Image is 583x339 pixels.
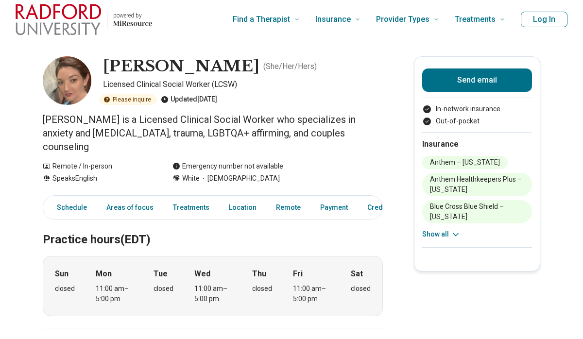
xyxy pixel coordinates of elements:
button: Send email [422,68,532,92]
p: powered by [113,12,152,19]
div: Emergency number not available [172,161,283,171]
div: 11:00 am – 5:00 pm [194,284,232,304]
div: Updated [DATE] [161,94,217,105]
h2: Practice hours (EDT) [43,208,383,248]
li: Out-of-pocket [422,116,532,126]
span: Find a Therapist [233,13,290,26]
strong: Mon [96,268,112,280]
strong: Wed [194,268,210,280]
a: Schedule [45,198,93,218]
strong: Tue [154,268,168,280]
span: [DEMOGRAPHIC_DATA] [200,173,280,184]
img: Sarah Hill, Licensed Clinical Social Worker (LCSW) [43,56,91,105]
div: 11:00 am – 5:00 pm [293,284,330,304]
div: closed [351,284,371,294]
a: Treatments [167,198,215,218]
strong: Fri [293,268,303,280]
a: Home page [16,4,152,35]
div: closed [252,284,272,294]
div: closed [154,284,173,294]
h1: [PERSON_NAME] [103,56,259,77]
strong: Sun [55,268,69,280]
div: closed [55,284,75,294]
li: Blue Cross Blue Shield – [US_STATE] [422,200,532,223]
li: Anthem – [US_STATE] [422,156,508,169]
button: Log In [521,12,567,27]
span: White [182,173,200,184]
strong: Sat [351,268,363,280]
div: When does the program meet? [43,256,383,316]
li: In-network insurance [422,104,532,114]
strong: Thu [252,268,266,280]
button: Show all [422,229,461,239]
span: Provider Types [376,13,429,26]
div: 11:00 am – 5:00 pm [96,284,133,304]
a: Payment [314,198,354,218]
div: Please inquire [99,94,157,105]
a: Areas of focus [101,198,159,218]
p: ( She/Her/Hers ) [263,61,317,72]
a: Location [223,198,262,218]
span: Treatments [455,13,496,26]
div: Remote / In-person [43,161,153,171]
span: Insurance [315,13,351,26]
h2: Insurance [422,138,532,150]
a: Remote [270,198,307,218]
div: Speaks English [43,173,153,184]
p: Licensed Clinical Social Worker (LCSW) [103,79,383,90]
li: Anthem Healthkeepers Plus – [US_STATE] [422,173,532,196]
p: ​[PERSON_NAME] is a Licensed Clinical Social Worker who specializes in anxiety and [MEDICAL_DATA]... [43,113,383,153]
a: Credentials [361,198,416,218]
ul: Payment options [422,104,532,126]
